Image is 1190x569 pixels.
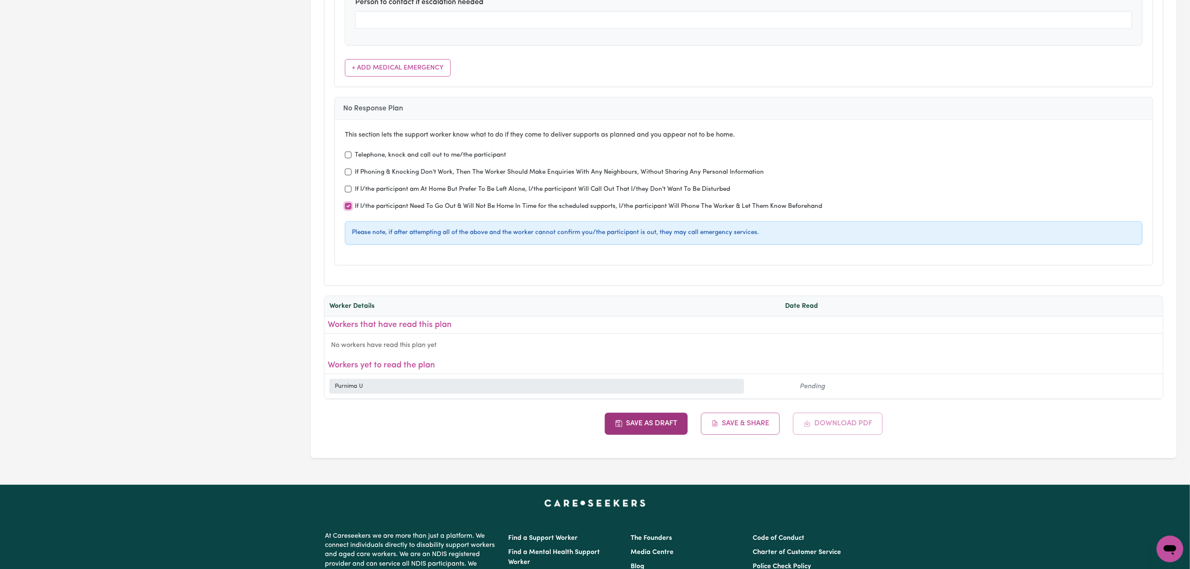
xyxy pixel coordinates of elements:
[343,104,1144,113] h4: No Response Plan
[328,360,1160,370] h3: Workers yet to read the plan
[345,221,1143,245] div: Please note, if after attempting all of the above and the worker cannot confirm you/the participa...
[328,320,1160,330] h3: Workers that have read this plan
[753,535,804,542] a: Code of Conduct
[785,301,909,311] div: Date Read
[355,185,730,195] label: If I/the participant am At Home But Prefer To Be Left Alone, I/the participant Will Call Out That...
[544,500,646,507] a: Careseekers home page
[509,535,578,542] a: Find a Support Worker
[345,130,1143,140] p: This section lets the support worker know what to do if they come to deliver supports as planned ...
[631,535,672,542] a: The Founders
[1157,536,1183,562] iframe: Button to launch messaging window, conversation in progress
[345,59,451,77] button: + Add Medical Emergency
[800,382,825,392] span: Pending
[324,334,1163,357] div: No workers have read this plan yet
[355,202,822,212] label: If I/the participant Need To Go Out & Will Not Be Home In Time for the scheduled supports, I/the ...
[753,549,841,556] a: Charter of Customer Service
[701,413,780,434] button: Save & Share
[509,549,600,566] a: Find a Mental Health Support Worker
[355,151,506,160] label: Telephone, knock and call out to me/the participant
[631,549,674,556] a: Media Centre
[355,168,764,177] label: If Phoning & Knocking Don't Work, Then The Worker Should Make Enquiries With Any Neighbours, With...
[329,301,785,311] div: Worker Details
[605,413,688,434] button: Save as Draft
